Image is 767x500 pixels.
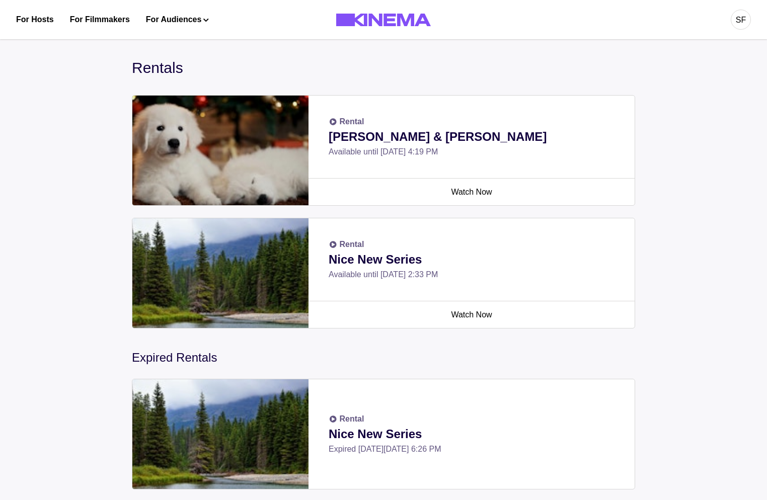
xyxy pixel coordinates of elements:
[146,14,209,26] button: For Audiences
[736,14,746,26] div: SF
[329,425,615,443] p: Nice New Series
[329,146,615,158] p: Available until [DATE] 4:19 PM
[329,251,615,269] p: Nice New Series
[70,14,130,26] a: For Filmmakers
[329,443,615,455] p: Expired [DATE][DATE] 6:26 PM
[317,301,627,328] a: Watch Now
[329,269,615,281] p: Available until [DATE] 2:33 PM
[132,349,635,367] div: Expired Rentals
[340,116,364,128] p: Rental
[132,56,635,79] div: Rentals
[340,413,364,425] p: Rental
[317,179,627,205] a: Watch Now
[329,128,615,146] p: [PERSON_NAME] & [PERSON_NAME]
[16,14,54,26] a: For Hosts
[340,238,364,251] p: Rental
